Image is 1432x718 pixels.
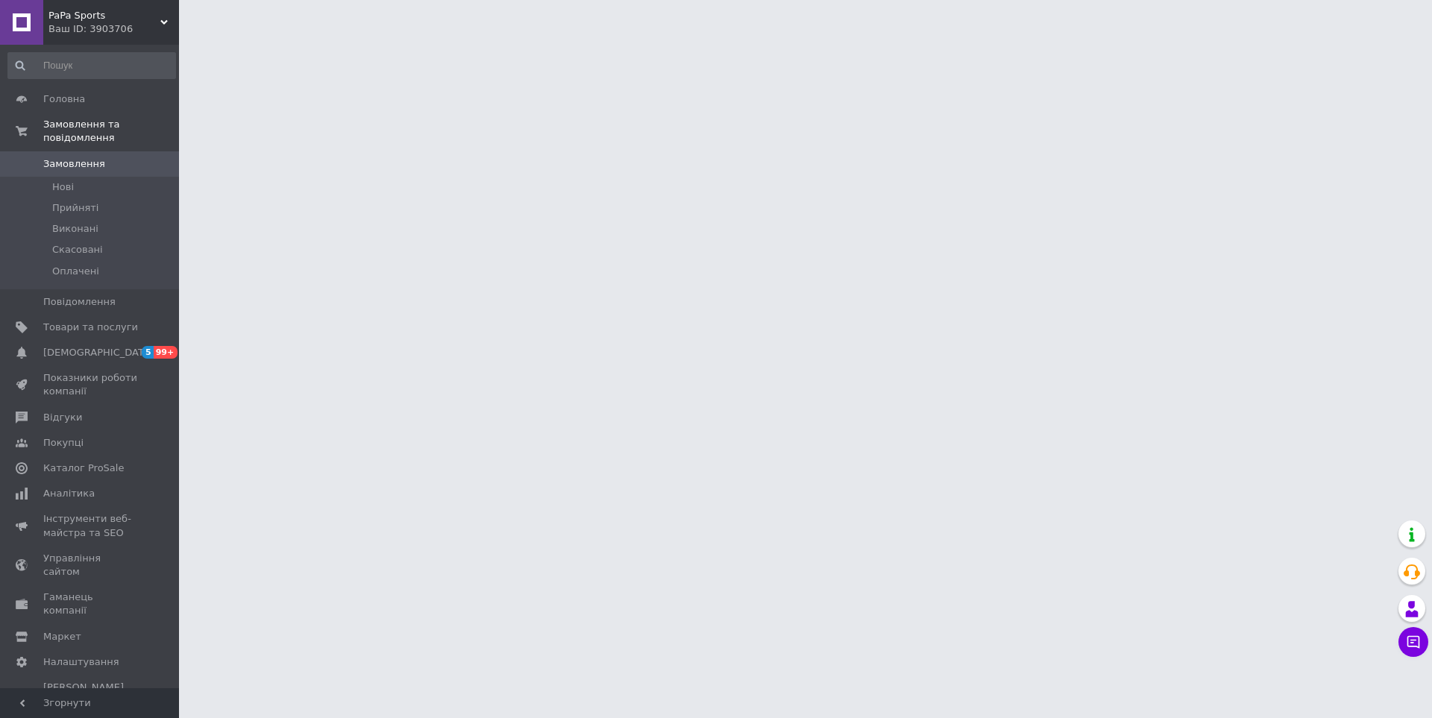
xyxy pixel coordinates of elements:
[43,462,124,475] span: Каталог ProSale
[1398,627,1428,657] button: Чат з покупцем
[43,655,119,669] span: Налаштування
[43,118,179,145] span: Замовлення та повідомлення
[142,346,154,359] span: 5
[43,436,84,450] span: Покупці
[43,411,82,424] span: Відгуки
[52,222,98,236] span: Виконані
[43,346,154,359] span: [DEMOGRAPHIC_DATA]
[154,346,178,359] span: 99+
[43,157,105,171] span: Замовлення
[43,92,85,106] span: Головна
[43,371,138,398] span: Показники роботи компанії
[48,22,179,36] div: Ваш ID: 3903706
[43,630,81,643] span: Маркет
[52,180,74,194] span: Нові
[52,243,103,256] span: Скасовані
[43,295,116,309] span: Повідомлення
[48,9,160,22] span: PaPa Sports
[7,52,176,79] input: Пошук
[52,201,98,215] span: Прийняті
[43,591,138,617] span: Гаманець компанії
[43,321,138,334] span: Товари та послуги
[52,265,99,278] span: Оплачені
[43,512,138,539] span: Інструменти веб-майстра та SEO
[43,552,138,579] span: Управління сайтом
[43,487,95,500] span: Аналітика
